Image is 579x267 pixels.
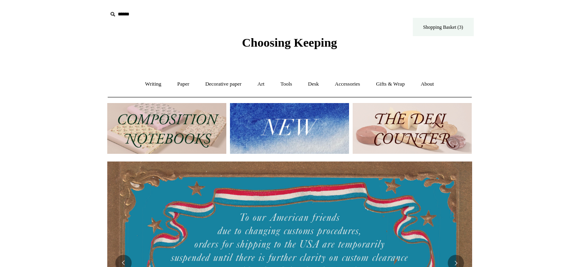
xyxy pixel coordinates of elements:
[301,73,326,95] a: Desk
[107,103,226,154] img: 202302 Composition ledgers.jpg__PID:69722ee6-fa44-49dd-a067-31375e5d54ec
[327,73,367,95] a: Accessories
[273,73,299,95] a: Tools
[250,73,272,95] a: Art
[242,36,337,49] span: Choosing Keeping
[353,103,472,154] img: The Deli Counter
[369,73,412,95] a: Gifts & Wrap
[170,73,197,95] a: Paper
[138,73,169,95] a: Writing
[413,73,441,95] a: About
[198,73,249,95] a: Decorative paper
[242,42,337,48] a: Choosing Keeping
[413,18,474,36] a: Shopping Basket (3)
[230,103,349,154] img: New.jpg__PID:f73bdf93-380a-4a35-bcfe-7823039498e1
